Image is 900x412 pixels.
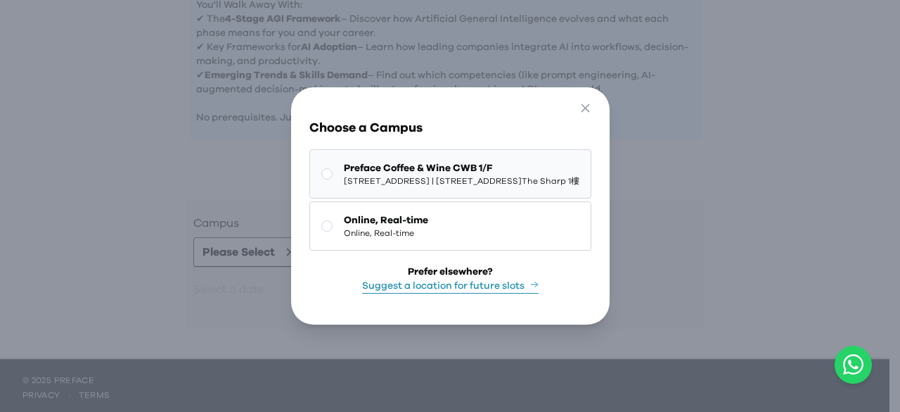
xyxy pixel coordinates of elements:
[309,118,591,138] h3: Choose a Campus
[344,213,428,227] span: Online, Real-time
[309,201,591,251] button: Online, Real-timeOnline, Real-time
[309,149,591,199] button: Preface Coffee & Wine CWB 1/F[STREET_ADDRESS] | [STREET_ADDRESS]The Sharp 1樓
[344,161,579,175] span: Preface Coffee & Wine CWB 1/F
[362,279,539,294] button: Suggest a location for future slots
[408,265,493,279] div: Prefer elsewhere?
[344,227,428,239] span: Online, Real-time
[344,175,579,187] span: [STREET_ADDRESS] | [STREET_ADDRESS]The Sharp 1樓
